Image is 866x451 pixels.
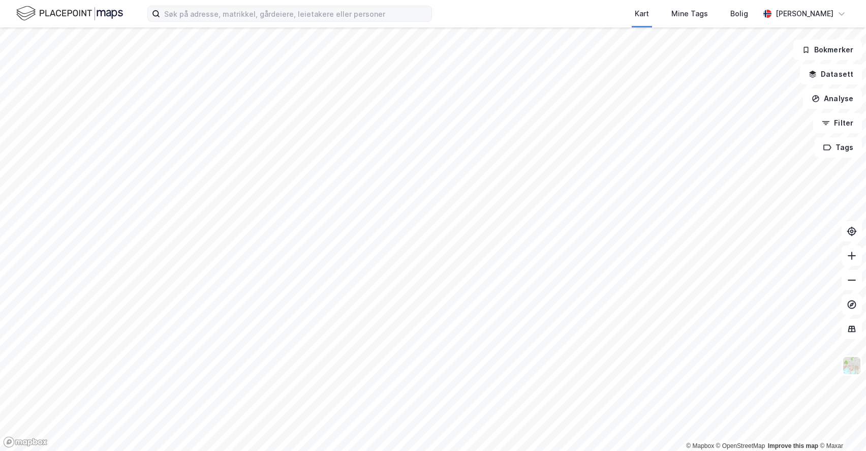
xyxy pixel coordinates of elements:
button: Bokmerker [793,40,862,60]
button: Analyse [803,88,862,109]
button: Filter [813,113,862,133]
button: Datasett [800,64,862,84]
a: Improve this map [768,442,818,449]
a: Mapbox homepage [3,436,48,448]
img: Z [842,356,861,375]
div: Mine Tags [671,8,708,20]
iframe: Chat Widget [815,402,866,451]
button: Tags [815,137,862,158]
div: Bolig [730,8,748,20]
a: Mapbox [686,442,714,449]
input: Søk på adresse, matrikkel, gårdeiere, leietakere eller personer [160,6,431,21]
a: OpenStreetMap [716,442,765,449]
div: Kontrollprogram for chat [815,402,866,451]
img: logo.f888ab2527a4732fd821a326f86c7f29.svg [16,5,123,22]
div: Kart [635,8,649,20]
div: [PERSON_NAME] [776,8,833,20]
